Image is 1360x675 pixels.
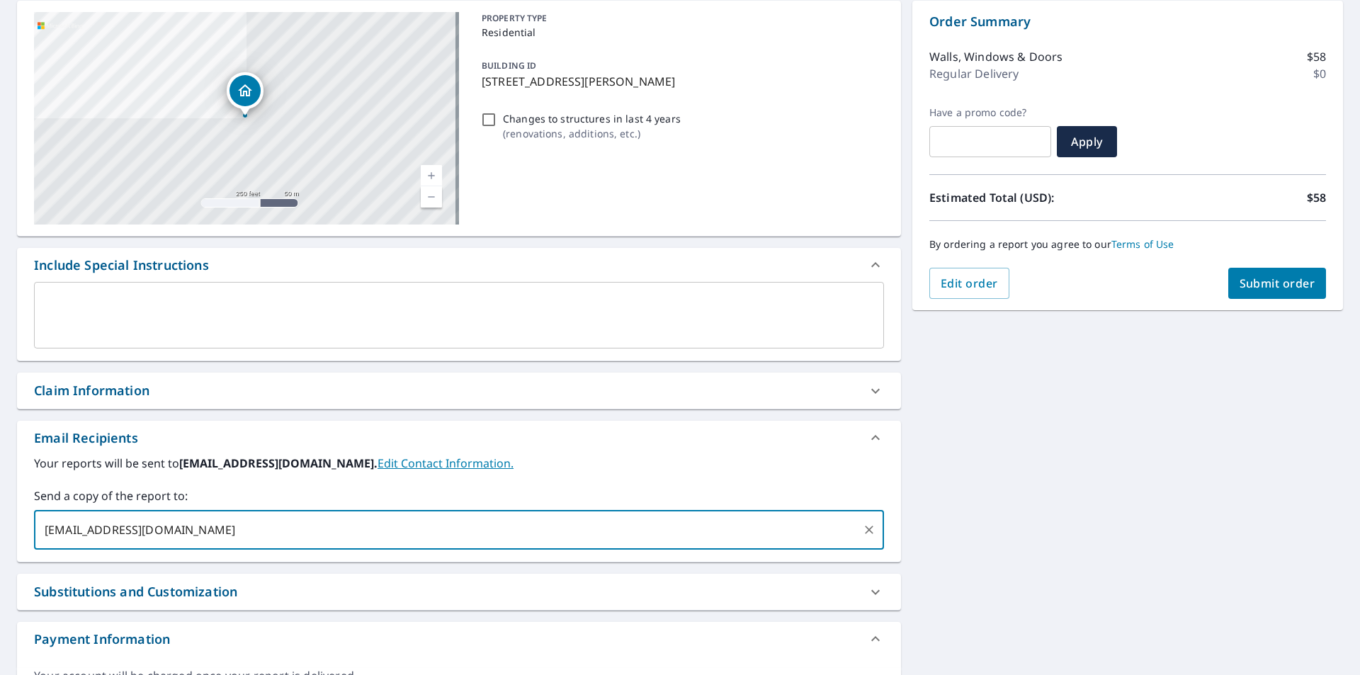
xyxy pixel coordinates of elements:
button: Submit order [1228,268,1327,299]
p: [STREET_ADDRESS][PERSON_NAME] [482,73,878,90]
div: Substitutions and Customization [34,582,237,601]
div: Email Recipients [34,429,138,448]
div: Payment Information [17,622,901,656]
span: Apply [1068,134,1106,149]
div: Claim Information [34,381,149,400]
label: Send a copy of the report to: [34,487,884,504]
p: By ordering a report you agree to our [929,238,1326,251]
p: ( renovations, additions, etc. ) [503,126,681,141]
p: Walls, Windows & Doors [929,48,1062,65]
p: $0 [1313,65,1326,82]
p: Order Summary [929,12,1326,31]
a: Terms of Use [1111,237,1174,251]
div: Payment Information [34,630,170,649]
div: Dropped pin, building 1, Residential property, 3273 Rosedale Dr Arnold, MO 63010 [227,72,263,116]
button: Clear [859,520,879,540]
div: Include Special Instructions [34,256,209,275]
span: Submit order [1240,276,1315,291]
label: Your reports will be sent to [34,455,884,472]
p: PROPERTY TYPE [482,12,878,25]
p: BUILDING ID [482,59,536,72]
p: Regular Delivery [929,65,1019,82]
a: Current Level 17, Zoom In [421,165,442,186]
label: Have a promo code? [929,106,1051,119]
p: $58 [1307,189,1326,206]
a: EditContactInfo [378,455,514,471]
button: Edit order [929,268,1009,299]
b: [EMAIL_ADDRESS][DOMAIN_NAME]. [179,455,378,471]
div: Email Recipients [17,421,901,455]
p: $58 [1307,48,1326,65]
p: Residential [482,25,878,40]
p: Changes to structures in last 4 years [503,111,681,126]
div: Substitutions and Customization [17,574,901,610]
p: Estimated Total (USD): [929,189,1128,206]
button: Apply [1057,126,1117,157]
div: Claim Information [17,373,901,409]
div: Include Special Instructions [17,248,901,282]
span: Edit order [941,276,998,291]
a: Current Level 17, Zoom Out [421,186,442,208]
